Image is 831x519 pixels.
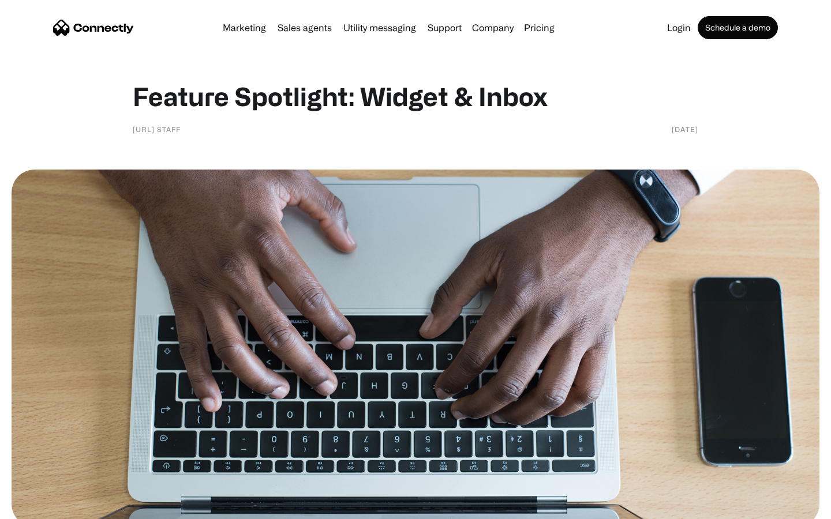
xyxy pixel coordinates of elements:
a: Pricing [519,23,559,32]
div: Company [472,20,514,36]
a: Marketing [218,23,271,32]
a: Login [662,23,695,32]
a: Utility messaging [339,23,421,32]
div: [DATE] [672,123,698,135]
a: Support [423,23,466,32]
a: Sales agents [273,23,336,32]
a: Schedule a demo [698,16,778,39]
h1: Feature Spotlight: Widget & Inbox [133,81,698,112]
div: [URL] staff [133,123,181,135]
